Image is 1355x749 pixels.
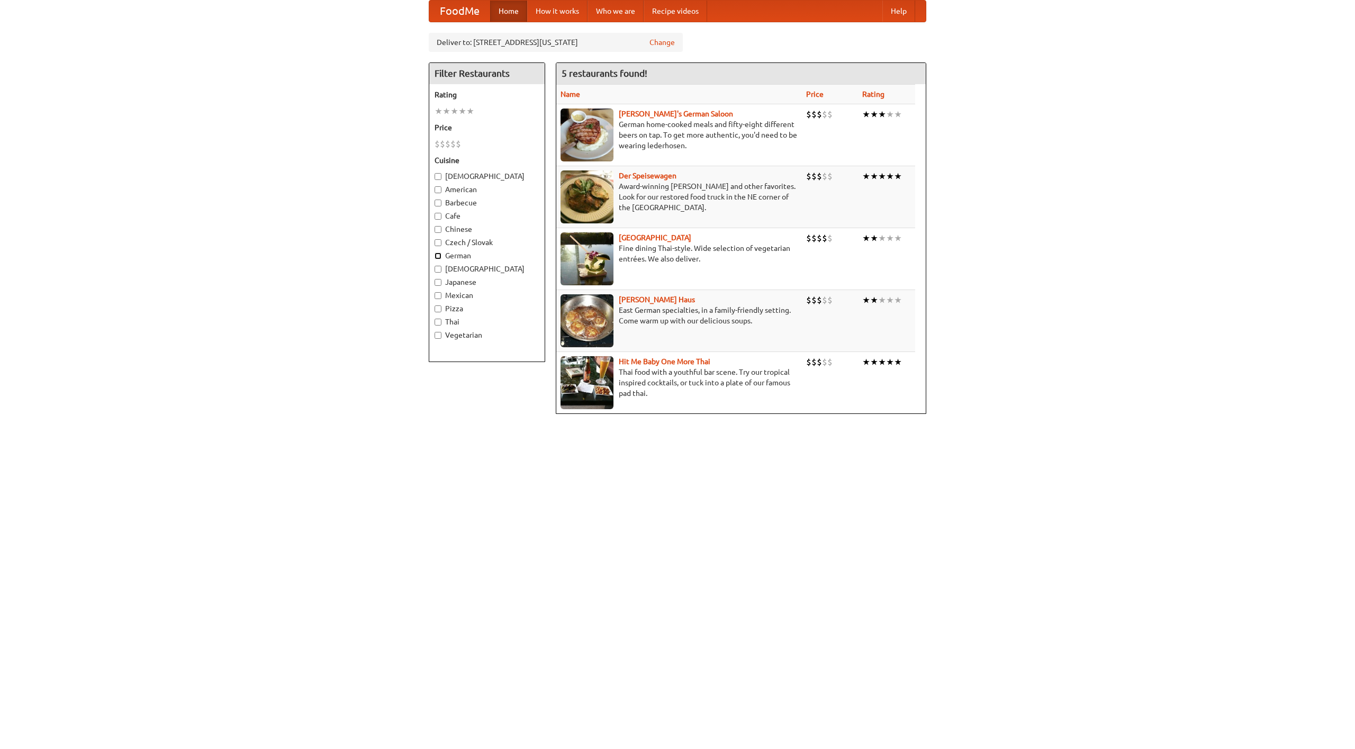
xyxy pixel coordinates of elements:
li: $ [806,109,811,120]
li: ★ [862,294,870,306]
li: ★ [894,109,902,120]
label: Barbecue [435,197,539,208]
li: $ [806,170,811,182]
img: kohlhaus.jpg [561,294,613,347]
p: East German specialties, in a family-friendly setting. Come warm up with our delicious soups. [561,305,798,326]
li: $ [440,138,445,150]
div: Deliver to: [STREET_ADDRESS][US_STATE] [429,33,683,52]
h5: Rating [435,89,539,100]
a: Help [882,1,915,22]
a: Der Speisewagen [619,172,676,180]
li: $ [811,232,817,244]
label: [DEMOGRAPHIC_DATA] [435,264,539,274]
ng-pluralize: 5 restaurants found! [562,68,647,78]
li: $ [827,170,833,182]
li: $ [445,138,450,150]
li: ★ [466,105,474,117]
li: $ [456,138,461,150]
li: $ [827,294,833,306]
input: Czech / Slovak [435,239,441,246]
li: $ [817,109,822,120]
input: Pizza [435,305,441,312]
li: ★ [878,294,886,306]
li: ★ [870,109,878,120]
li: ★ [862,109,870,120]
li: $ [811,356,817,368]
label: Chinese [435,224,539,234]
a: Name [561,90,580,98]
li: ★ [870,232,878,244]
label: Thai [435,317,539,327]
li: $ [817,232,822,244]
li: $ [817,170,822,182]
li: $ [811,294,817,306]
li: ★ [886,294,894,306]
li: $ [435,138,440,150]
li: ★ [870,294,878,306]
label: [DEMOGRAPHIC_DATA] [435,171,539,182]
img: esthers.jpg [561,109,613,161]
li: ★ [442,105,450,117]
input: Thai [435,319,441,326]
label: Vegetarian [435,330,539,340]
a: [PERSON_NAME]'s German Saloon [619,110,733,118]
a: Rating [862,90,884,98]
li: ★ [878,109,886,120]
li: $ [822,232,827,244]
li: ★ [886,356,894,368]
a: FoodMe [429,1,490,22]
li: ★ [458,105,466,117]
li: $ [806,294,811,306]
li: ★ [894,232,902,244]
li: ★ [870,170,878,182]
img: babythai.jpg [561,356,613,409]
li: ★ [878,232,886,244]
input: [DEMOGRAPHIC_DATA] [435,173,441,180]
li: $ [827,109,833,120]
li: ★ [878,356,886,368]
p: Award-winning [PERSON_NAME] and other favorites. Look for our restored food truck in the NE corne... [561,181,798,213]
p: Fine dining Thai-style. Wide selection of vegetarian entrées. We also deliver. [561,243,798,264]
label: Mexican [435,290,539,301]
li: $ [817,294,822,306]
b: [PERSON_NAME] Haus [619,295,695,304]
li: ★ [450,105,458,117]
input: Cafe [435,213,441,220]
li: ★ [870,356,878,368]
a: Home [490,1,527,22]
li: $ [827,232,833,244]
li: $ [817,356,822,368]
input: [DEMOGRAPHIC_DATA] [435,266,441,273]
input: Japanese [435,279,441,286]
a: [GEOGRAPHIC_DATA] [619,233,691,242]
li: ★ [435,105,442,117]
label: Czech / Slovak [435,237,539,248]
label: Pizza [435,303,539,314]
li: ★ [894,356,902,368]
input: Vegetarian [435,332,441,339]
a: Who we are [588,1,644,22]
li: $ [806,232,811,244]
li: $ [450,138,456,150]
img: speisewagen.jpg [561,170,613,223]
label: Cafe [435,211,539,221]
li: $ [811,170,817,182]
li: $ [822,294,827,306]
h4: Filter Restaurants [429,63,545,84]
input: Barbecue [435,200,441,206]
a: How it works [527,1,588,22]
a: Hit Me Baby One More Thai [619,357,710,366]
label: German [435,250,539,261]
li: ★ [886,109,894,120]
input: German [435,252,441,259]
li: $ [822,356,827,368]
li: ★ [862,232,870,244]
li: $ [811,109,817,120]
p: German home-cooked meals and fifty-eight different beers on tap. To get more authentic, you'd nee... [561,119,798,151]
label: American [435,184,539,195]
li: ★ [894,294,902,306]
